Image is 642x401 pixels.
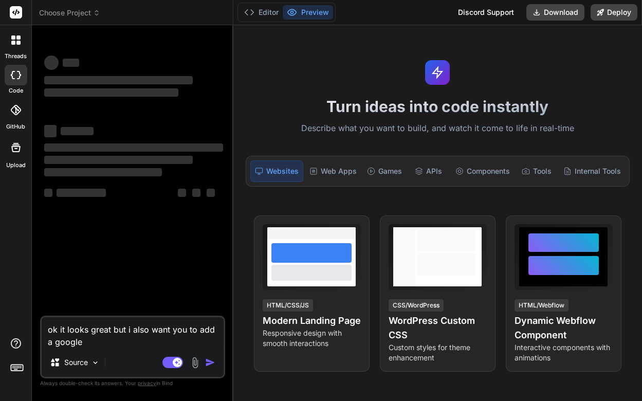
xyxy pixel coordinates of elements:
span: ‌ [61,127,94,135]
button: Preview [283,5,333,20]
div: Websites [250,160,303,182]
h4: Dynamic Webflow Component [515,314,613,342]
label: GitHub [6,122,25,131]
span: ‌ [63,59,79,67]
p: Source [64,357,88,368]
button: Download [526,4,584,21]
div: Games [363,160,406,182]
label: threads [5,52,27,61]
span: ‌ [44,156,193,164]
span: ‌ [44,125,57,137]
div: Components [451,160,514,182]
span: Choose Project [39,8,100,18]
span: ‌ [44,189,52,197]
span: ‌ [192,189,200,197]
span: ‌ [178,189,186,197]
img: Pick Models [91,358,100,367]
label: Upload [6,161,26,170]
textarea: ok it looks great but i also want you to add a google [42,317,224,348]
span: ‌ [44,76,193,84]
span: ‌ [44,143,223,152]
h1: Turn ideas into code instantly [240,97,636,116]
span: ‌ [44,168,162,176]
p: Always double-check its answers. Your in Bind [40,378,225,388]
span: ‌ [207,189,215,197]
h4: WordPress Custom CSS [389,314,487,342]
span: ‌ [57,189,106,197]
div: Tools [516,160,557,182]
div: APIs [408,160,449,182]
p: Interactive components with animations [515,342,613,363]
button: Editor [240,5,283,20]
div: Internal Tools [559,160,625,182]
div: HTML/Webflow [515,299,568,312]
img: attachment [189,357,201,369]
button: Deploy [591,4,637,21]
span: ‌ [44,88,178,97]
h4: Modern Landing Page [263,314,361,328]
span: ‌ [44,56,59,70]
p: Custom styles for theme enhancement [389,342,487,363]
img: icon [205,357,215,368]
span: privacy [138,380,156,386]
div: Web Apps [305,160,361,182]
div: CSS/WordPress [389,299,444,312]
div: Discord Support [452,4,520,21]
p: Responsive design with smooth interactions [263,328,361,349]
p: Describe what you want to build, and watch it come to life in real-time [240,122,636,135]
div: HTML/CSS/JS [263,299,313,312]
label: code [9,86,23,95]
